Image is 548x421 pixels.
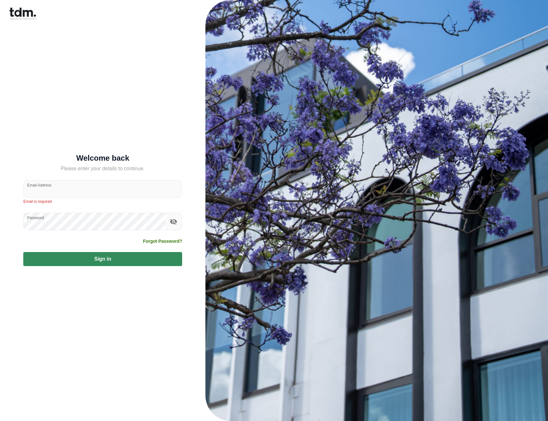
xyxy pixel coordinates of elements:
[23,165,182,172] h5: Please enter your details to continue.
[23,199,182,205] p: Email is required
[168,216,179,227] button: toggle password visibility
[143,238,182,244] a: Forgot Password?
[23,252,182,266] button: Sign in
[27,215,44,220] label: Password
[23,155,182,161] h5: Welcome back
[27,182,52,188] label: Email Address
